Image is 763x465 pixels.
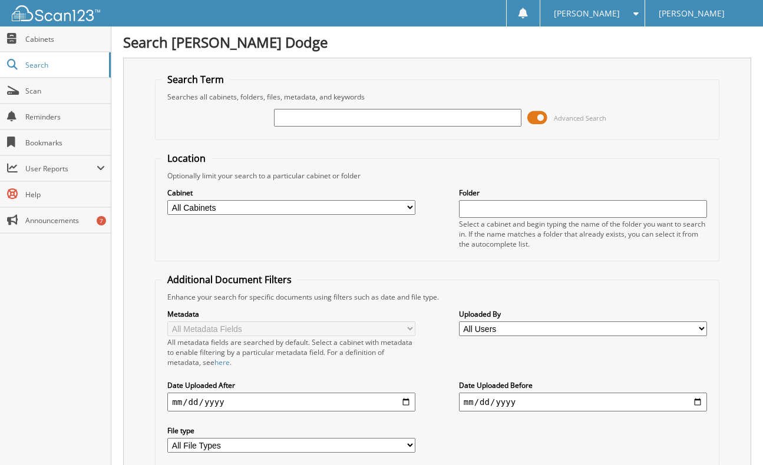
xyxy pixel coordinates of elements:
label: File type [167,426,415,436]
label: Folder [459,188,707,198]
legend: Location [161,152,212,165]
input: start [167,393,415,411]
span: Reminders [25,112,105,122]
span: Cabinets [25,34,105,44]
label: Cabinet [167,188,415,198]
span: [PERSON_NAME] [659,10,725,17]
div: All metadata fields are searched by default. Select a cabinet with metadata to enable filtering b... [167,337,415,367]
label: Uploaded By [459,309,707,319]
label: Date Uploaded After [167,380,415,390]
span: [PERSON_NAME] [554,10,620,17]
span: Search [25,60,103,70]
span: Scan [25,86,105,96]
div: Enhance your search for specific documents using filters such as date and file type. [161,292,712,302]
input: end [459,393,707,411]
span: User Reports [25,164,97,174]
legend: Search Term [161,73,230,86]
h1: Search [PERSON_NAME] Dodge [123,32,751,52]
a: here [214,357,230,367]
span: Advanced Search [554,114,606,122]
label: Date Uploaded Before [459,380,707,390]
span: Help [25,190,105,200]
div: Optionally limit your search to a particular cabinet or folder [161,171,712,181]
label: Metadata [167,309,415,319]
legend: Additional Document Filters [161,273,298,286]
span: Announcements [25,215,105,225]
span: Bookmarks [25,138,105,148]
img: scan123-logo-white.svg [12,5,100,21]
div: Select a cabinet and begin typing the name of the folder you want to search in. If the name match... [459,219,707,249]
div: 7 [97,216,106,225]
div: Searches all cabinets, folders, files, metadata, and keywords [161,92,712,102]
